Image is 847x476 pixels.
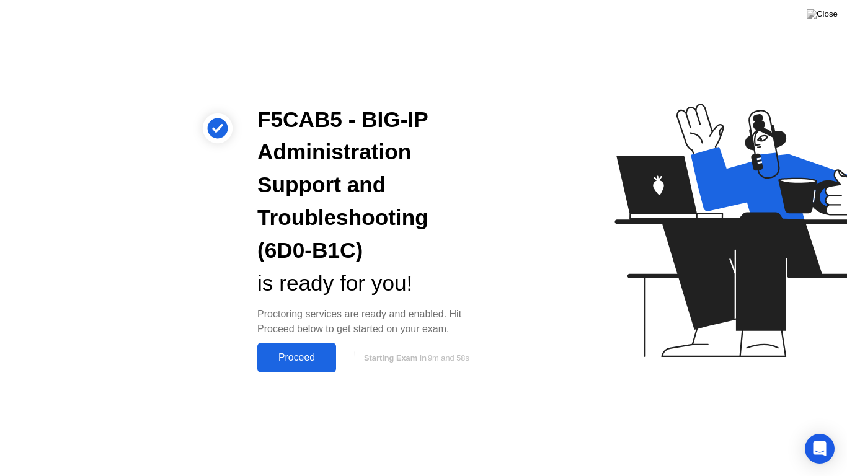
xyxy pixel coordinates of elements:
[261,352,332,363] div: Proceed
[257,343,336,372] button: Proceed
[257,307,488,337] div: Proctoring services are ready and enabled. Hit Proceed below to get started on your exam.
[807,9,838,19] img: Close
[257,267,488,300] div: is ready for you!
[342,346,488,369] button: Starting Exam in9m and 58s
[428,353,469,363] span: 9m and 58s
[257,104,488,267] div: F5CAB5 - BIG-IP Administration Support and Troubleshooting (6D0-B1C)
[805,434,835,464] div: Open Intercom Messenger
